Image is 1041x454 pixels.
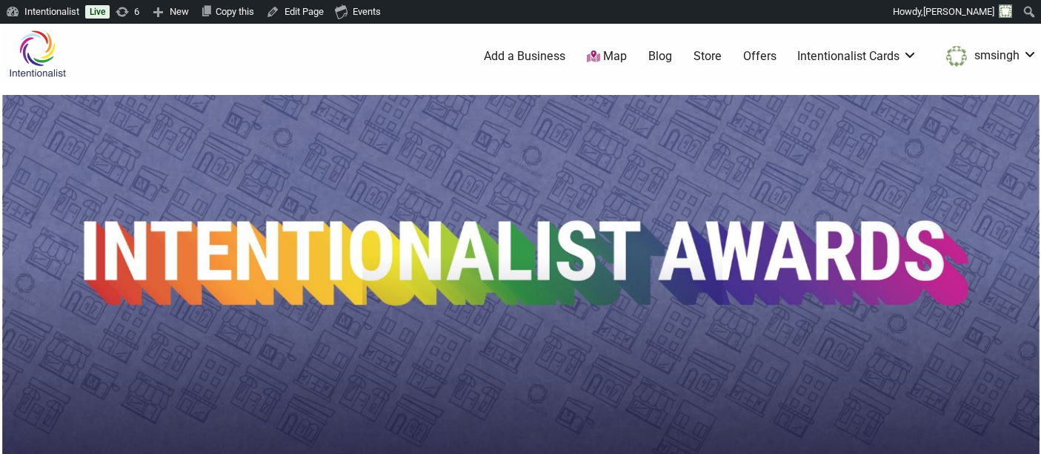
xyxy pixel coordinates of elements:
a: Offers [743,48,776,65]
a: Intentionalist Cards [797,48,917,65]
span: [PERSON_NAME] [923,6,994,17]
a: smsingh [939,43,1037,70]
a: Live [85,5,110,19]
a: Add a Business [484,48,565,65]
img: Intentionalist [2,30,73,78]
a: Blog [648,48,672,65]
a: Map [587,48,627,65]
a: Store [694,48,722,65]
